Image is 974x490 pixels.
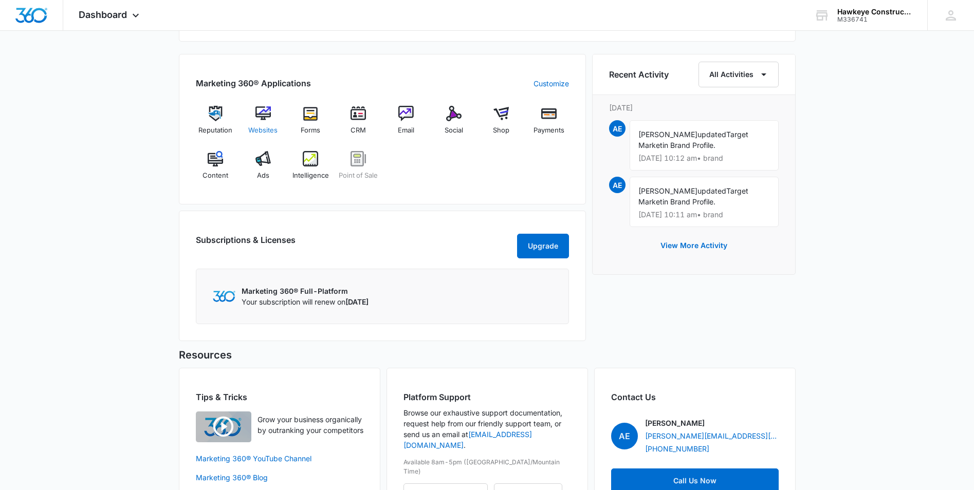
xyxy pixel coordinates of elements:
h5: Resources [179,347,796,363]
span: [DATE] [345,297,369,306]
span: Intelligence [292,171,329,181]
a: Websites [243,106,283,143]
p: Your subscription will renew on [242,296,369,307]
span: AE [609,177,626,193]
a: CRM [339,106,378,143]
h2: Subscriptions & Licenses [196,234,296,254]
a: Payments [529,106,569,143]
h2: Platform Support [403,391,571,403]
a: Point of Sale [339,151,378,188]
span: Websites [248,125,278,136]
div: account name [837,8,912,16]
img: Marketing 360 Logo [213,291,235,301]
span: CRM [351,125,366,136]
h2: Contact Us [611,391,779,403]
a: Marketing 360® Blog [196,472,363,483]
span: [PERSON_NAME] [638,186,697,195]
span: in Brand Profile. [663,141,715,149]
p: Available 8am-5pm ([GEOGRAPHIC_DATA]/Mountain Time) [403,458,571,476]
a: Customize [534,78,569,89]
p: Marketing 360® Full-Platform [242,286,369,296]
a: Shop [482,106,521,143]
span: Point of Sale [339,171,378,181]
p: [DATE] 10:11 am • brand [638,211,770,218]
p: [DATE] 10:12 am • brand [638,155,770,162]
p: Grow your business organically by outranking your competitors [258,414,363,436]
a: Reputation [196,106,235,143]
span: AE [609,120,626,137]
span: Email [398,125,414,136]
span: Reputation [198,125,232,136]
span: updated [697,186,726,195]
a: Email [387,106,426,143]
h6: Recent Activity [609,68,669,81]
p: Browse our exhaustive support documentation, request help from our friendly support team, or send... [403,407,571,450]
span: Content [203,171,228,181]
a: Intelligence [291,151,330,188]
span: Dashboard [79,9,127,20]
div: account id [837,16,912,23]
a: [PHONE_NUMBER] [645,443,709,454]
img: Quick Overview Video [196,411,251,442]
span: Ads [257,171,269,181]
span: Forms [301,125,320,136]
p: [DATE] [609,102,779,113]
span: in Brand Profile. [663,197,715,206]
h2: Marketing 360® Applications [196,77,311,89]
a: [PERSON_NAME][EMAIL_ADDRESS][PERSON_NAME][DOMAIN_NAME] [645,430,779,441]
button: View More Activity [650,233,738,258]
span: updated [697,130,726,139]
span: Social [445,125,463,136]
a: Content [196,151,235,188]
span: Payments [534,125,564,136]
span: Shop [493,125,509,136]
h2: Tips & Tricks [196,391,363,403]
span: AE [611,423,638,449]
a: Social [434,106,473,143]
a: Marketing 360® YouTube Channel [196,453,363,464]
button: All Activities [699,62,779,87]
span: [PERSON_NAME] [638,130,697,139]
a: Ads [243,151,283,188]
p: [PERSON_NAME] [645,418,705,428]
a: Forms [291,106,330,143]
button: Upgrade [517,234,569,258]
